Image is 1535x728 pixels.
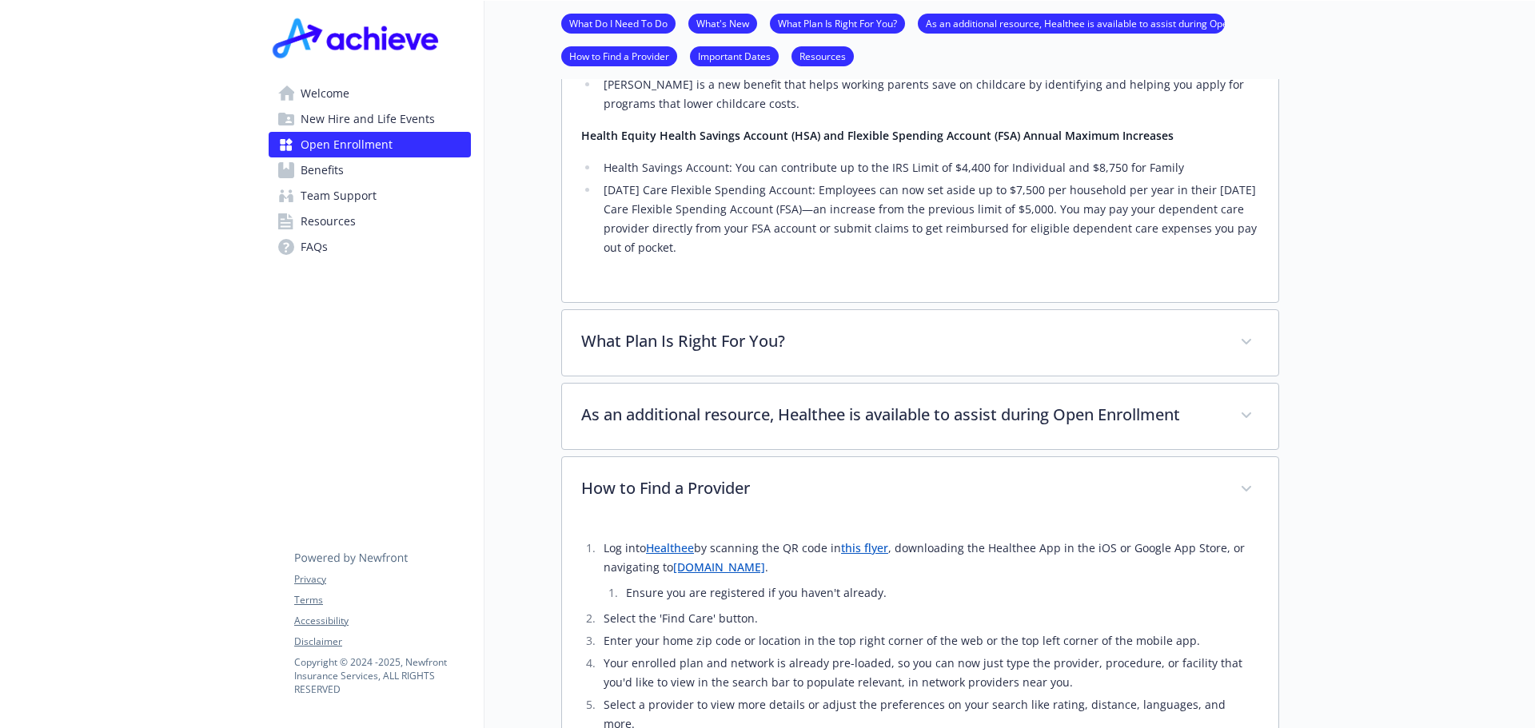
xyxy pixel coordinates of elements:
a: Resources [269,209,471,234]
span: Team Support [301,183,377,209]
strong: Health Equity Health Savings Account (HSA) and Flexible Spending Account (FSA) Annual Maximum Inc... [581,128,1174,143]
p: What Plan Is Right For You? [581,329,1221,353]
li: Select the 'Find Care' button. [599,609,1259,628]
a: As an additional resource, Healthee is available to assist during Open Enrollment [918,15,1225,30]
li: [DATE] Care Flexible Spending Account: Employees can now set aside up to $7,500 per household per... [599,181,1259,257]
a: What Do I Need To Do [561,15,676,30]
div: As an additional resource, Healthee is available to assist during Open Enrollment [562,384,1278,449]
a: Benefits [269,157,471,183]
li: Log into by scanning the QR code in , downloading the Healthee App in the iOS or Google App Store... [599,539,1259,603]
span: Welcome [301,81,349,106]
a: Terms [294,593,470,607]
a: Important Dates [690,48,779,63]
a: Privacy [294,572,470,587]
div: How to Find a Provider [562,457,1278,523]
div: What Plan Is Right For You? [562,310,1278,376]
a: this flyer [841,540,888,555]
li: Health Savings Account: You can contribute up to the IRS Limit of $4,400 for Individual and $8,75... [599,158,1259,177]
a: Healthee [646,540,694,555]
a: What Plan Is Right For You? [770,15,905,30]
li: [PERSON_NAME] is a new benefit that helps working parents save on childcare by identifying and he... [599,75,1259,113]
a: Accessibility [294,614,470,628]
a: FAQs [269,234,471,260]
span: Open Enrollment [301,132,393,157]
a: Disclaimer [294,635,470,649]
span: New Hire and Life Events [301,106,435,132]
p: How to Find a Provider [581,476,1221,500]
span: FAQs [301,234,328,260]
li: Ensure you are registered if you haven't already. [621,583,1259,603]
p: Copyright © 2024 - 2025 , Newfront Insurance Services, ALL RIGHTS RESERVED [294,655,470,696]
span: Benefits [301,157,344,183]
a: How to Find a Provider [561,48,677,63]
a: Welcome [269,81,471,106]
a: What's New [688,15,757,30]
li: Enter your home zip code or location in the top right corner of the web or the top left corner of... [599,631,1259,650]
a: Open Enrollment [269,132,471,157]
a: [DOMAIN_NAME] [673,559,765,575]
span: Resources [301,209,356,234]
a: Resources [791,48,854,63]
a: New Hire and Life Events [269,106,471,132]
li: Your enrolled plan and network is already pre-loaded, so you can now just type the provider, proc... [599,654,1259,692]
a: Team Support [269,183,471,209]
p: As an additional resource, Healthee is available to assist during Open Enrollment [581,403,1221,427]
